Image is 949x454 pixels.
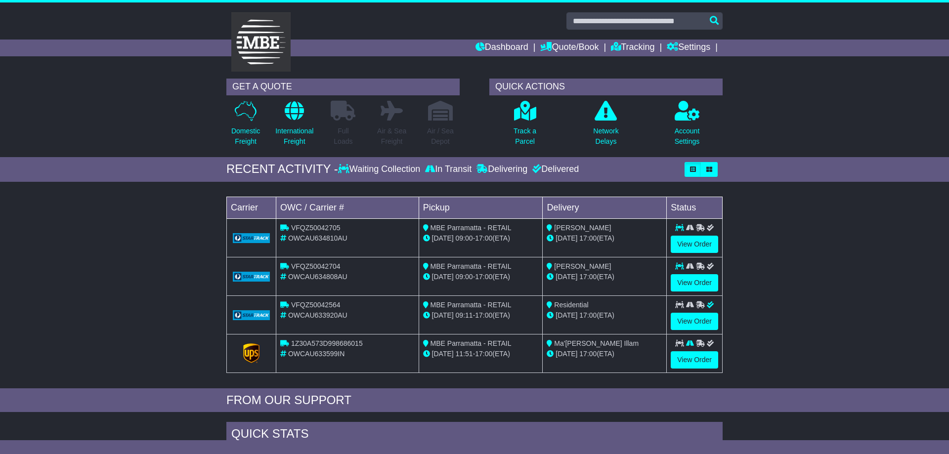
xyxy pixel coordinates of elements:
[291,301,341,309] span: VFQZ50042564
[556,273,577,281] span: [DATE]
[530,164,579,175] div: Delivered
[456,350,473,358] span: 11:51
[276,197,419,218] td: OWC / Carrier #
[288,350,345,358] span: OWCAU633599IN
[540,40,599,56] a: Quote/Book
[432,234,454,242] span: [DATE]
[554,339,639,347] span: Ma'[PERSON_NAME] Illam
[226,162,338,176] div: RECENT ACTIVITY -
[556,311,577,319] span: [DATE]
[291,339,363,347] span: 1Z30A573D998686015
[431,301,512,309] span: MBE Parramatta - RETAIL
[671,313,718,330] a: View Order
[432,273,454,281] span: [DATE]
[291,262,341,270] span: VFQZ50042704
[431,339,512,347] span: MBE Parramatta - RETAIL
[475,273,492,281] span: 17:00
[338,164,423,175] div: Waiting Collection
[431,224,512,232] span: MBE Parramatta - RETAIL
[288,311,347,319] span: OWCAU633920AU
[554,224,611,232] span: [PERSON_NAME]
[233,310,270,320] img: GetCarrierServiceLogo
[423,164,474,175] div: In Transit
[543,197,667,218] td: Delivery
[579,273,597,281] span: 17:00
[423,349,539,359] div: - (ETA)
[275,100,314,152] a: InternationalFreight
[556,350,577,358] span: [DATE]
[547,349,662,359] div: (ETA)
[423,272,539,282] div: - (ETA)
[514,126,536,147] p: Track a Parcel
[547,233,662,244] div: (ETA)
[475,234,492,242] span: 17:00
[475,311,492,319] span: 17:00
[554,301,588,309] span: Residential
[423,310,539,321] div: - (ETA)
[671,274,718,291] a: View Order
[475,350,492,358] span: 17:00
[419,197,543,218] td: Pickup
[579,234,597,242] span: 17:00
[667,197,723,218] td: Status
[231,126,260,147] p: Domestic Freight
[427,126,454,147] p: Air / Sea Depot
[275,126,313,147] p: International Freight
[456,273,473,281] span: 09:00
[226,393,723,408] div: FROM OUR SUPPORT
[475,40,528,56] a: Dashboard
[593,100,619,152] a: NetworkDelays
[432,350,454,358] span: [DATE]
[288,234,347,242] span: OWCAU634810AU
[547,272,662,282] div: (ETA)
[226,422,723,449] div: Quick Stats
[513,100,537,152] a: Track aParcel
[233,233,270,243] img: GetCarrierServiceLogo
[432,311,454,319] span: [DATE]
[377,126,406,147] p: Air & Sea Freight
[456,234,473,242] span: 09:00
[547,310,662,321] div: (ETA)
[674,100,700,152] a: AccountSettings
[579,311,597,319] span: 17:00
[474,164,530,175] div: Delivering
[456,311,473,319] span: 09:11
[243,343,260,363] img: GetCarrierServiceLogo
[431,262,512,270] span: MBE Parramatta - RETAIL
[554,262,611,270] span: [PERSON_NAME]
[423,233,539,244] div: - (ETA)
[288,273,347,281] span: OWCAU634808AU
[331,126,355,147] p: Full Loads
[675,126,700,147] p: Account Settings
[227,197,276,218] td: Carrier
[556,234,577,242] span: [DATE]
[291,224,341,232] span: VFQZ50042705
[593,126,618,147] p: Network Delays
[226,79,460,95] div: GET A QUOTE
[579,350,597,358] span: 17:00
[489,79,723,95] div: QUICK ACTIONS
[611,40,654,56] a: Tracking
[233,272,270,282] img: GetCarrierServiceLogo
[231,100,260,152] a: DomesticFreight
[667,40,710,56] a: Settings
[671,351,718,369] a: View Order
[671,236,718,253] a: View Order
